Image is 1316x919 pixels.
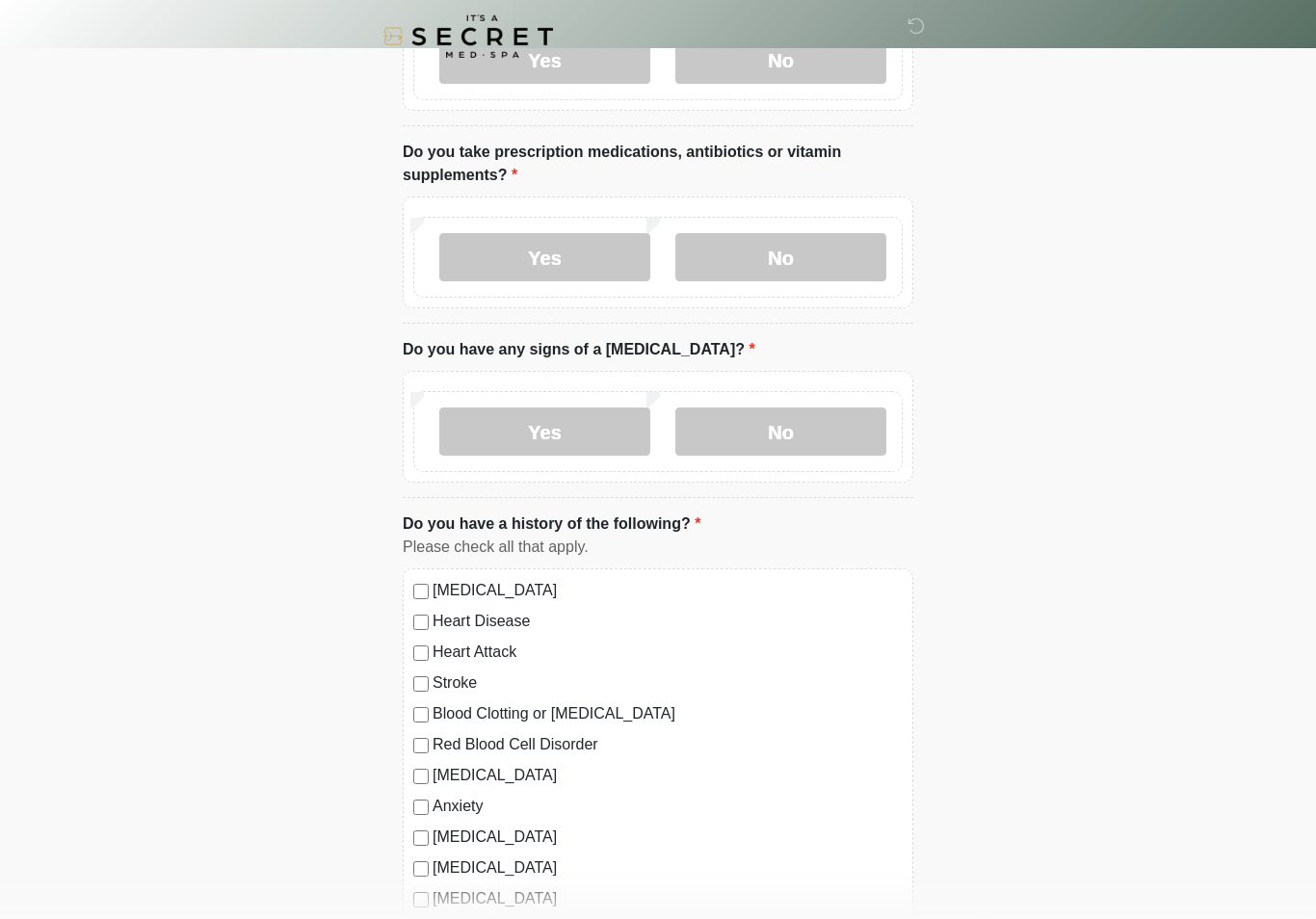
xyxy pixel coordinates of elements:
[413,738,429,753] input: Red Blood Cell Disorder
[413,584,429,599] input: [MEDICAL_DATA]
[433,826,903,849] label: [MEDICAL_DATA]
[383,14,553,58] img: It's A Secret Med Spa Logo
[675,407,886,456] label: No
[433,764,903,787] label: [MEDICAL_DATA]
[439,407,650,456] label: Yes
[433,795,903,818] label: Anxiety
[403,536,913,559] div: Please check all that apply.
[439,233,650,281] label: Yes
[413,615,429,630] input: Heart Disease
[413,645,429,661] input: Heart Attack
[433,733,903,756] label: Red Blood Cell Disorder
[403,338,755,361] label: Do you have any signs of a [MEDICAL_DATA]?
[433,856,903,880] label: [MEDICAL_DATA]
[413,892,429,907] input: [MEDICAL_DATA]
[413,676,429,692] input: Stroke
[433,579,903,602] label: [MEDICAL_DATA]
[433,702,903,725] label: Blood Clotting or [MEDICAL_DATA]
[413,769,429,784] input: [MEDICAL_DATA]
[433,671,903,695] label: Stroke
[413,800,429,815] input: Anxiety
[433,887,903,910] label: [MEDICAL_DATA]
[675,233,886,281] label: No
[403,512,700,536] label: Do you have a history of the following?
[413,707,429,722] input: Blood Clotting or [MEDICAL_DATA]
[413,861,429,877] input: [MEDICAL_DATA]
[433,641,903,664] label: Heart Attack
[413,830,429,846] input: [MEDICAL_DATA]
[433,610,903,633] label: Heart Disease
[403,141,913,187] label: Do you take prescription medications, antibiotics or vitamin supplements?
